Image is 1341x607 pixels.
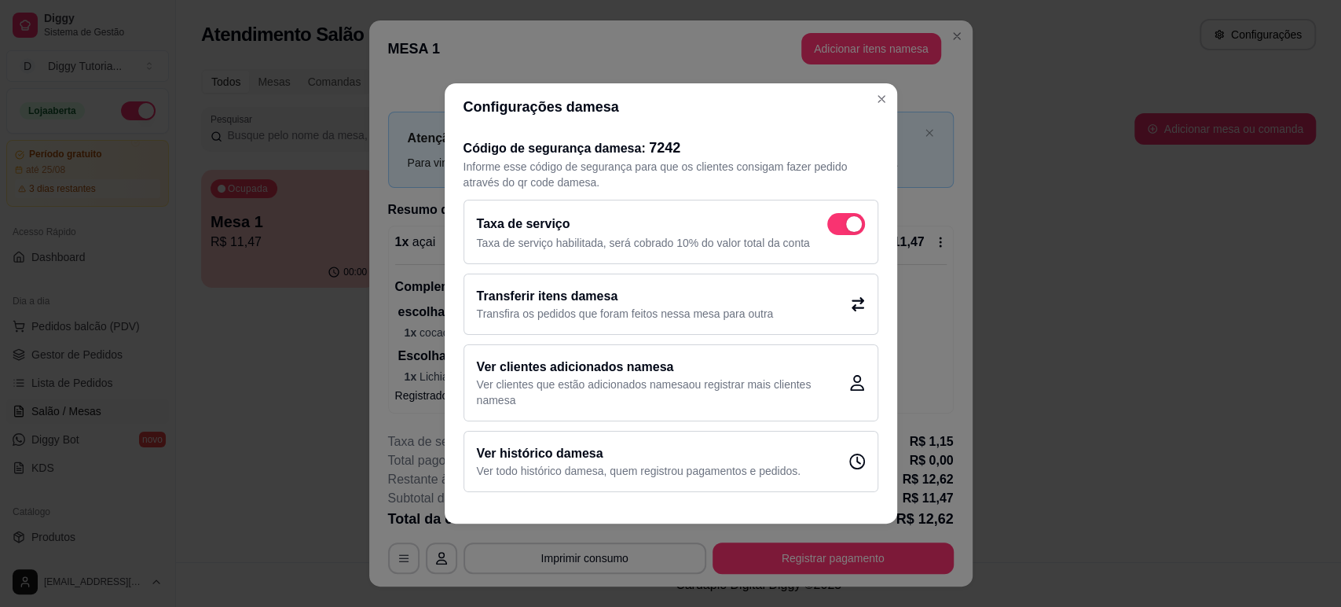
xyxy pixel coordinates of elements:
p: Transfira os pedidos que foram feitos nessa mesa para outra [477,306,774,322]
h2: Código de segurança da mesa : [463,137,878,159]
p: Informe esse código de segurança para que os clientes consigam fazer pedido através do qr code da... [463,159,878,190]
p: Taxa de serviço habilitada, será cobrado 10% do valor total da conta [477,235,865,251]
p: Ver clientes que estão adicionados na mesa ou registrar mais clientes na mesa [477,377,849,408]
header: Configurações da mesa [445,83,897,131]
h2: Taxa de serviço [477,215,570,234]
h2: Ver clientes adicionados na mesa [477,358,849,377]
button: Close [869,86,894,112]
h2: Transferir itens da mesa [477,287,774,306]
h2: Ver histórico da mesa [477,444,801,463]
p: Ver todo histórico da mesa , quem registrou pagamentos e pedidos. [477,463,801,479]
span: 7242 [649,140,680,156]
